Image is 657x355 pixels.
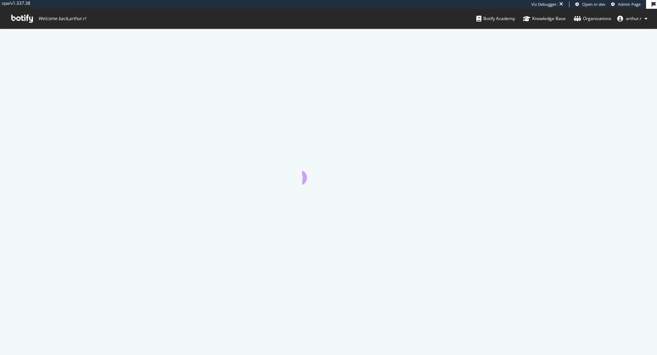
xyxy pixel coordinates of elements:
[38,16,86,22] span: Welcome back, arthur.r !
[626,15,642,22] span: arthur.r
[611,13,653,24] button: arthur.r
[618,1,641,7] span: Admin Page
[531,1,558,7] div: Viz Debugger:
[523,15,566,22] div: Knowledge Base
[523,9,566,28] a: Knowledge Base
[574,9,611,28] a: Organizations
[611,1,641,7] a: Admin Page
[582,1,606,7] span: Open in dev
[476,9,515,28] a: Botify Academy
[574,15,611,22] div: Organizations
[575,1,606,7] a: Open in dev
[476,15,515,22] div: Botify Academy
